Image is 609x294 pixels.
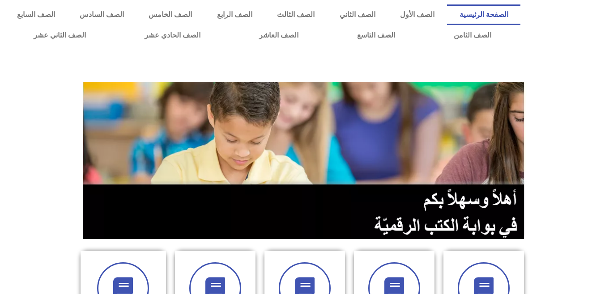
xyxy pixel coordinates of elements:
[204,4,264,25] a: الصف الرابع
[328,25,425,46] a: الصف التاسع
[115,25,230,46] a: الصف الحادي عشر
[136,4,204,25] a: الصف الخامس
[327,4,388,25] a: الصف الثاني
[265,4,327,25] a: الصف الثالث
[447,4,520,25] a: الصفحة الرئيسية
[388,4,447,25] a: الصف الأول
[67,4,136,25] a: الصف السادس
[4,4,67,25] a: الصف السابع
[4,25,115,46] a: الصف الثاني عشر
[230,25,328,46] a: الصف العاشر
[424,25,520,46] a: الصف الثامن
